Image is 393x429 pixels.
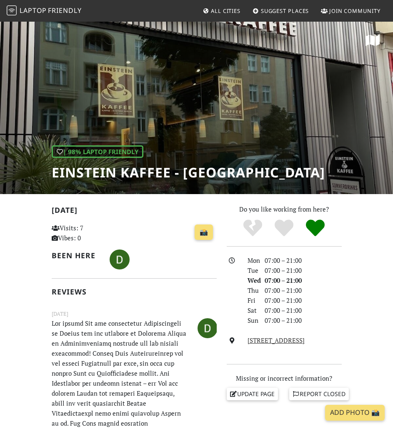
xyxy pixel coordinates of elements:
h2: Reviews [52,287,217,296]
span: Friendly [48,6,81,15]
h1: Einstein Kaffee - [GEOGRAPHIC_DATA] [52,165,325,180]
a: Join Community [318,3,384,18]
div: Tue [243,265,260,275]
div: 07:00 – 21:00 [260,315,346,325]
div: Definitely! [300,219,331,237]
div: Wed [243,275,260,285]
small: [DATE] [47,309,222,318]
a: 📸 [195,224,213,240]
div: 07:00 – 21:00 [260,255,346,265]
a: LaptopFriendly LaptopFriendly [7,4,82,18]
p: Visits: 7 Vibes: 0 [52,223,100,243]
div: Fri [243,295,260,305]
div: Sat [243,305,260,315]
span: Derjocker1245 [110,254,130,262]
a: [STREET_ADDRESS] [248,336,305,344]
span: Laptop [20,6,47,15]
p: Do you like working from here? [227,204,342,214]
p: Missing or incorrect information? [227,373,342,383]
div: Yes [268,219,300,237]
div: 07:00 – 21:00 [260,265,346,275]
div: Mon [243,255,260,265]
div: 07:00 – 21:00 [260,295,346,305]
span: Derjocker1245 [198,323,218,332]
h2: Been here [52,251,100,260]
div: 07:00 – 21:00 [260,285,346,295]
div: 07:00 – 21:00 [260,305,346,315]
a: All Cities [199,3,244,18]
div: No [237,219,268,237]
a: Suggest Places [249,3,313,18]
a: Report closed [289,388,349,400]
div: Sun [243,315,260,325]
a: Update page [227,388,278,400]
div: 07:00 – 21:00 [260,275,346,285]
img: 6703-derjocker1245.jpg [198,318,218,338]
div: Thu [243,285,260,295]
img: LaptopFriendly [7,5,17,15]
span: All Cities [211,7,240,15]
div: | 98% Laptop Friendly [52,145,143,158]
span: Join Community [329,7,380,15]
span: Suggest Places [261,7,309,15]
a: Add Photo 📸 [325,405,385,421]
h2: [DATE] [52,206,217,218]
img: 6703-derjocker1245.jpg [110,249,130,269]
